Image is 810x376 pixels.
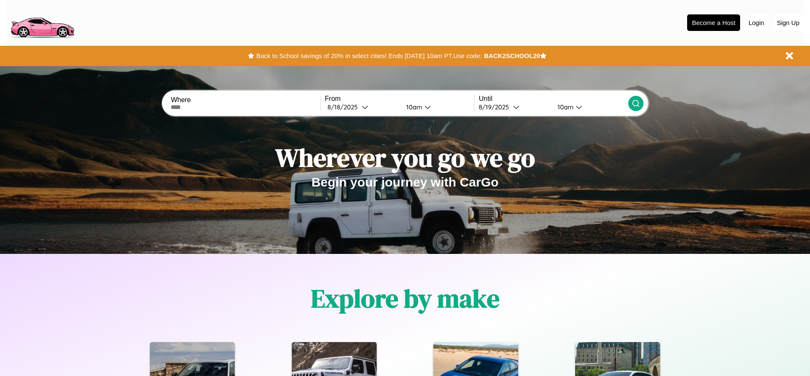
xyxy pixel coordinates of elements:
div: 10am [402,103,424,111]
img: logo [6,4,78,40]
div: 8 / 18 / 2025 [327,103,362,111]
h1: Explore by make [311,281,499,316]
button: Become a Host [687,14,740,31]
button: Sign Up [773,15,804,31]
label: Until [479,95,628,103]
button: Back to School savings of 20% in select cities! Ends [DATE] 10am PT.Use code: [254,50,484,62]
button: 8/18/2025 [325,103,399,111]
b: BACK2SCHOOL20 [484,52,540,59]
div: 10am [553,103,576,111]
button: 10am [551,103,628,111]
button: 10am [399,103,474,111]
button: Login [744,15,768,31]
label: From [325,95,474,103]
label: Where [171,96,320,104]
div: 8 / 19 / 2025 [479,103,513,111]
